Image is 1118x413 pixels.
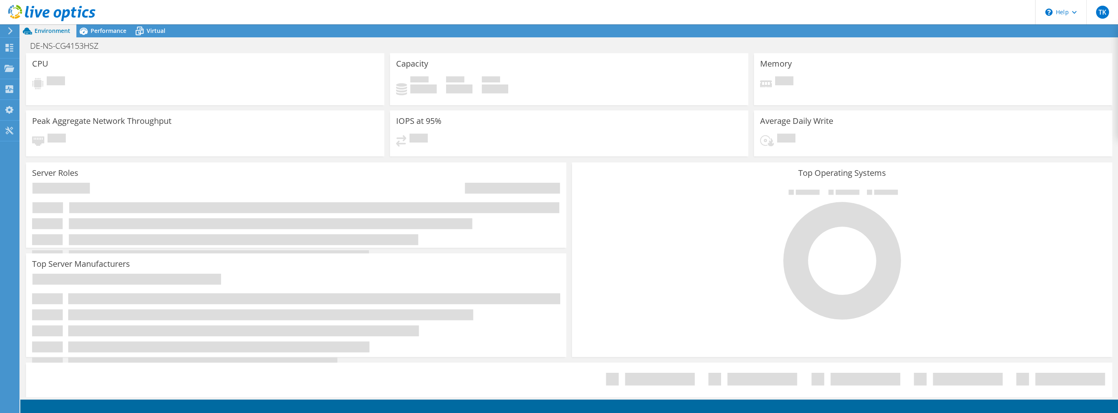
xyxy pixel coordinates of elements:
span: Virtual [147,27,165,35]
span: Free [446,76,464,84]
span: Pending [48,134,66,145]
h1: DE-NS-CG4153HSZ [26,41,111,50]
h3: Memory [760,59,792,68]
h3: Capacity [396,59,428,68]
h3: Top Operating Systems [578,169,1106,177]
h4: 0 GiB [410,84,437,93]
span: Pending [47,76,65,87]
span: Pending [409,134,428,145]
h4: 0 GiB [482,84,508,93]
span: Environment [35,27,70,35]
span: Pending [777,134,795,145]
h3: Top Server Manufacturers [32,259,130,268]
h3: Peak Aggregate Network Throughput [32,117,171,125]
h3: Server Roles [32,169,78,177]
span: Performance [91,27,126,35]
span: TK [1096,6,1109,19]
h3: Average Daily Write [760,117,833,125]
span: Pending [775,76,793,87]
h3: IOPS at 95% [396,117,442,125]
h4: 0 GiB [446,84,472,93]
span: Total [482,76,500,84]
svg: \n [1045,9,1053,16]
span: Used [410,76,429,84]
h3: CPU [32,59,48,68]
